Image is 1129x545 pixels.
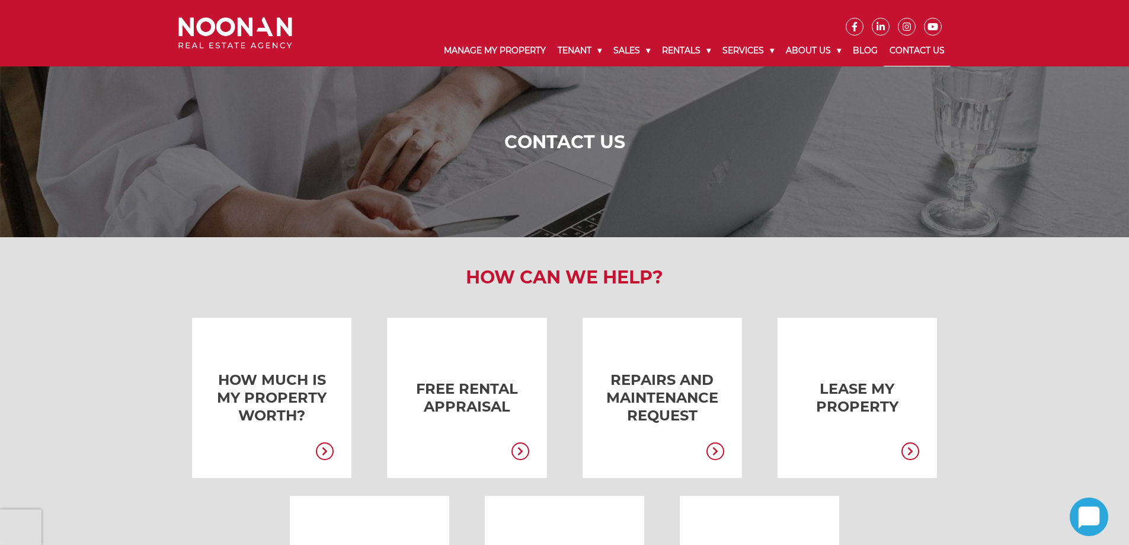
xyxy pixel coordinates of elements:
[178,17,292,49] img: Noonan Real Estate Agency
[884,36,951,66] a: Contact Us
[780,36,847,66] a: About Us
[847,36,884,66] a: Blog
[438,36,552,66] a: Manage My Property
[656,36,717,66] a: Rentals
[717,36,780,66] a: Services
[607,36,656,66] a: Sales
[169,267,960,288] h2: How Can We Help?
[181,132,948,153] h1: Contact Us
[552,36,607,66] a: Tenant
